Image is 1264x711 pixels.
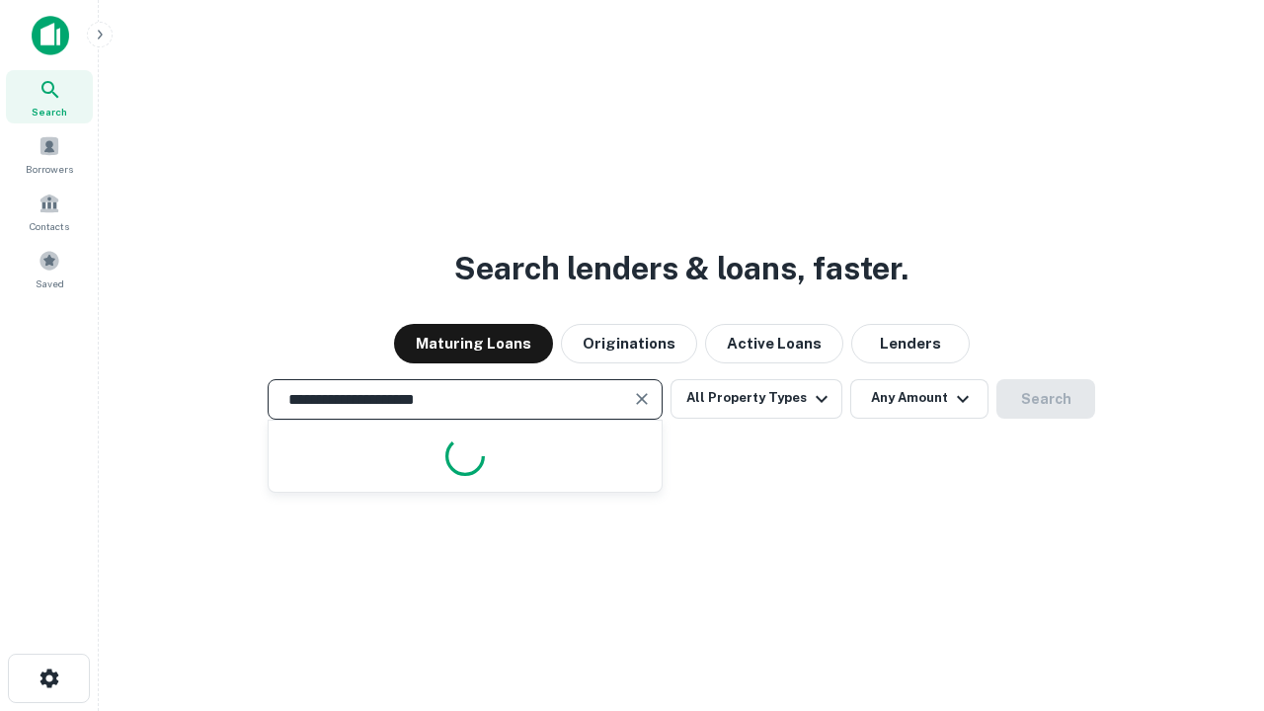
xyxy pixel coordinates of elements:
[6,127,93,181] a: Borrowers
[628,385,656,413] button: Clear
[1165,553,1264,648] iframe: Chat Widget
[6,185,93,238] a: Contacts
[394,324,553,363] button: Maturing Loans
[26,161,73,177] span: Borrowers
[705,324,843,363] button: Active Loans
[30,218,69,234] span: Contacts
[454,245,908,292] h3: Search lenders & loans, faster.
[6,242,93,295] a: Saved
[32,16,69,55] img: capitalize-icon.png
[850,379,988,419] button: Any Amount
[6,70,93,123] a: Search
[36,276,64,291] span: Saved
[561,324,697,363] button: Originations
[851,324,970,363] button: Lenders
[32,104,67,119] span: Search
[671,379,842,419] button: All Property Types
